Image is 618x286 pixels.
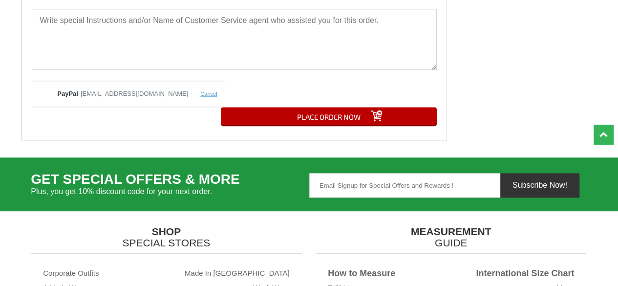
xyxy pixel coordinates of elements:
button: Subscribe Now! [500,173,579,198]
h3: International Size Chart [451,270,574,282]
h3: Get Special Offers & More [31,173,309,198]
input: Email Signup for Special Offers and Rewards ! [309,173,500,198]
span: PayPal [57,90,78,97]
button: Cancel [200,89,217,99]
span: SPECIAL STORES [31,237,301,248]
a: Made In [GEOGRAPHIC_DATA] [185,269,290,277]
h3: How to Measure [328,270,451,282]
a: SHOPSPECIAL STORES [31,226,301,248]
a: Corporate Outfits [43,269,99,277]
b: SHOP [152,226,181,237]
span: [EMAIL_ADDRESS][DOMAIN_NAME] [81,90,188,97]
b: MEASUREMENT [411,226,491,237]
span: Plus, you get 10% discount code for your next order. [31,185,309,198]
span: GUIDE [316,237,586,248]
a: Top [594,125,613,144]
a: MEASUREMENTGUIDE [316,226,586,248]
input: PLACE ORDER NOW [221,107,437,125]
